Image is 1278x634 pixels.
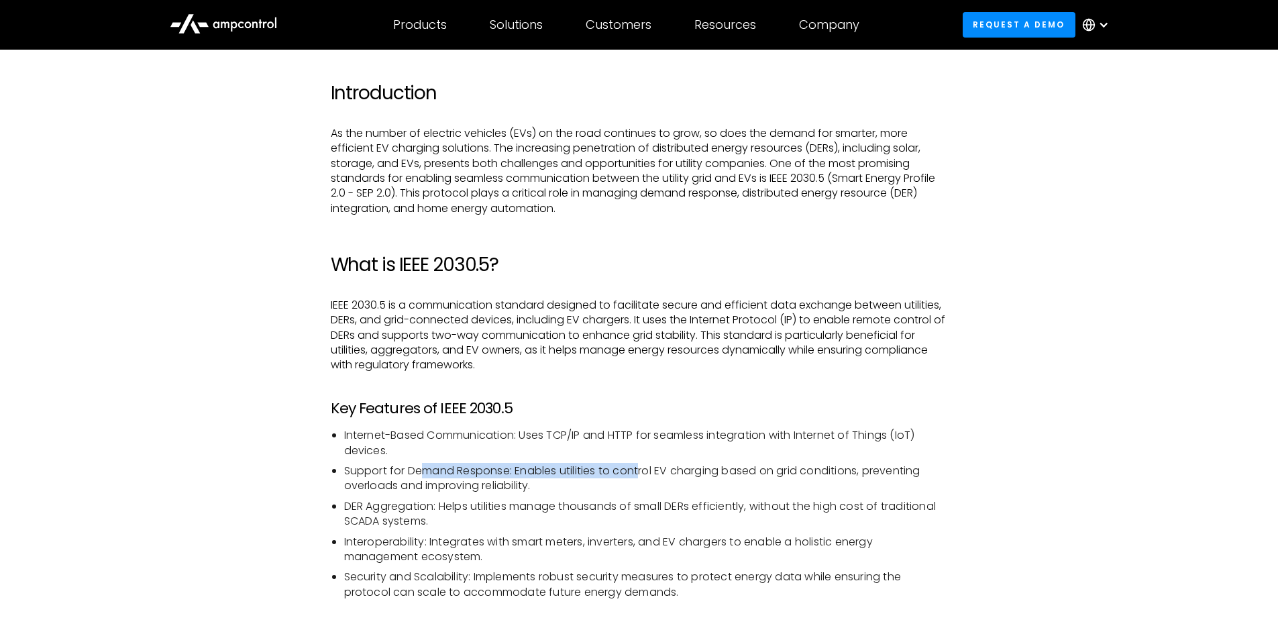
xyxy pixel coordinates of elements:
h3: Key Features of IEEE 2030.5 [331,400,948,417]
div: Products [393,17,447,32]
li: Security and Scalability: Implements robust security measures to protect energy data while ensuri... [344,570,948,600]
li: DER Aggregation: Helps utilities manage thousands of small DERs efficiently, without the high cos... [344,499,948,529]
a: Request a demo [963,12,1075,37]
div: Solutions [490,17,543,32]
li: Internet-Based Communication: Uses TCP/IP and HTTP for seamless integration with Internet of Thin... [344,428,948,458]
li: Support for Demand Response: Enables utilities to control EV charging based on grid conditions, p... [344,464,948,494]
p: IEEE 2030.5 is a communication standard designed to facilitate secure and efficient data exchange... [331,298,948,373]
div: Company [799,17,859,32]
h2: What is IEEE 2030.5? [331,254,948,276]
div: Customers [586,17,651,32]
p: As the number of electric vehicles (EVs) on the road continues to grow, so does the demand for sm... [331,126,948,216]
div: Resources [694,17,756,32]
li: Interoperability: Integrates with smart meters, inverters, and EV chargers to enable a holistic e... [344,535,948,565]
h2: Introduction [331,82,948,105]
